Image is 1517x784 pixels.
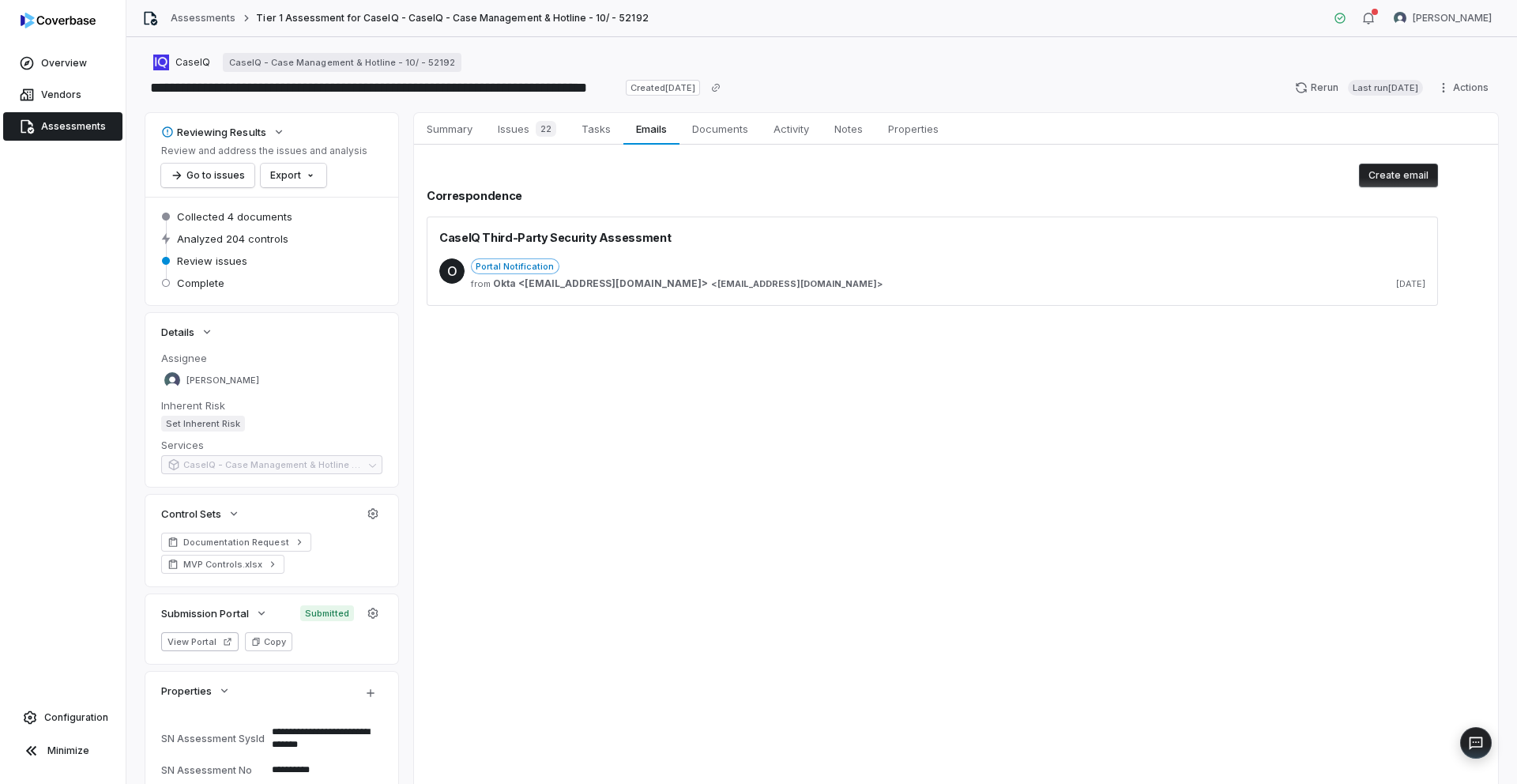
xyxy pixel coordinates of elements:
[256,12,648,24] span: Tier 1 Assessment for CaseIQ - CaseIQ - Case Management & Hotline - 10/ - 52192
[161,325,194,339] span: Details
[3,49,122,77] a: Overview
[161,606,249,620] span: Submission Portal
[493,277,883,290] span: >
[471,278,487,290] span: from
[626,80,700,96] span: Created [DATE]
[177,254,247,268] span: Review issues
[491,118,563,140] span: Issues
[175,56,210,69] span: CaseIQ
[1348,80,1423,96] span: Last run [DATE]
[686,119,755,139] span: Documents
[1394,12,1406,24] img: Samuel Folarin avatar
[177,232,288,246] span: Analyzed 204 controls
[1384,6,1501,30] button: Samuel Folarin avatar[PERSON_NAME]
[1396,278,1425,290] span: [DATE]
[420,119,479,139] span: Summary
[149,48,215,77] button: https://caseiq.com/CaseIQ
[6,735,119,767] button: Minimize
[3,81,122,109] a: Vendors
[183,558,262,571] span: MVP Controls.xlsx
[717,278,877,290] span: [EMAIL_ADDRESS][DOMAIN_NAME]
[161,164,254,187] button: Go to issues
[245,632,292,651] button: Copy
[630,119,672,139] span: Emails
[702,73,730,102] button: Copy link
[186,375,259,386] span: [PERSON_NAME]
[161,684,212,698] span: Properties
[711,278,717,290] span: <
[177,276,224,290] span: Complete
[161,438,382,452] dt: Services
[44,711,108,724] span: Configuration
[161,764,265,776] div: SN Assessment No
[427,187,1438,204] h2: Correspondence
[161,533,311,552] a: Documentation Request
[177,209,292,224] span: Collected 4 documents
[156,599,273,628] button: Submission Portal
[161,125,266,139] div: Reviewing Results
[536,121,556,137] span: 22
[21,13,96,28] img: logo-D7KZi-bG.svg
[161,507,221,521] span: Control Sets
[171,12,235,24] a: Assessments
[41,57,87,70] span: Overview
[261,164,326,187] button: Export
[161,733,265,744] div: SN Assessment SysId
[1413,12,1492,24] span: [PERSON_NAME]
[575,119,617,139] span: Tasks
[439,229,671,246] span: CaseIQ Third-Party Security Assessment
[161,632,239,651] button: View Portal
[156,318,218,346] button: Details
[1285,76,1432,100] button: RerunLast run[DATE]
[161,145,367,157] p: Review and address the issues and analysis
[183,536,289,548] span: Documentation Request
[828,119,869,139] span: Notes
[41,120,106,133] span: Assessments
[161,398,382,413] dt: Inherent Risk
[6,703,119,732] a: Configuration
[41,89,81,101] span: Vendors
[161,555,284,574] a: MVP Controls.xlsx
[493,277,708,290] span: Okta <[EMAIL_ADDRESS][DOMAIN_NAME]>
[300,605,354,621] span: Submitted
[1359,164,1438,187] button: Create email
[439,258,465,284] span: O
[156,118,290,146] button: Reviewing Results
[156,499,245,528] button: Control Sets
[47,744,89,757] span: Minimize
[767,119,815,139] span: Activity
[161,351,382,365] dt: Assignee
[471,258,559,274] span: Portal Notification
[164,372,180,388] img: Samuel Folarin avatar
[223,53,461,72] a: CaseIQ - Case Management & Hotline - 10/ - 52192
[156,677,235,705] button: Properties
[161,416,245,432] span: Set Inherent Risk
[1432,76,1498,100] button: Actions
[882,119,945,139] span: Properties
[3,112,122,141] a: Assessments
